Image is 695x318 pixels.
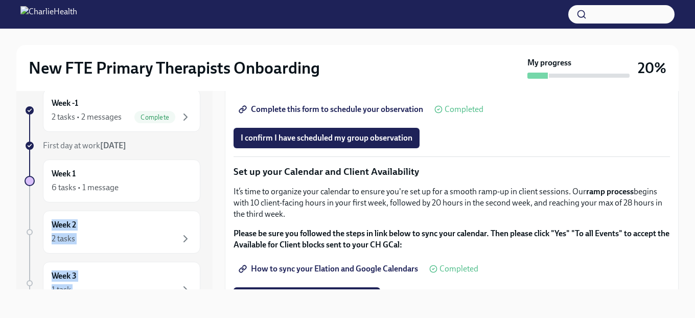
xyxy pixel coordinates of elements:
div: 2 tasks • 2 messages [52,111,122,123]
h2: New FTE Primary Therapists Onboarding [29,58,320,78]
span: Completed [445,105,483,113]
a: Week 31 task [25,262,200,305]
span: First day at work [43,141,126,150]
button: I confirm I have scheduled my group observation [234,128,420,148]
strong: ramp process [586,187,634,196]
span: Complete this form to schedule your observation [241,104,423,115]
p: It’s time to organize your calendar to ensure you're set up for a smooth ramp-up in client sessio... [234,186,670,220]
a: How to sync your Elation and Google Calendars [234,259,425,279]
strong: My progress [527,57,571,69]
span: Complete [134,113,175,121]
strong: [DATE] [100,141,126,150]
strong: Please be sure you followed the steps in link below to sync your calendar. Then please click "Yes... [234,229,669,249]
h6: Week 1 [52,168,76,179]
a: Week 22 tasks [25,211,200,254]
a: Week -12 tasks • 2 messagesComplete [25,89,200,132]
h3: 20% [638,59,666,77]
h6: Week 2 [52,219,76,231]
h6: Week -1 [52,98,78,109]
a: First day at work[DATE] [25,140,200,151]
span: I confirm I have scheduled my group observation [241,133,412,143]
div: 1 task [52,284,71,296]
div: 6 tasks • 1 message [52,182,119,193]
span: Completed [439,265,478,273]
a: Complete this form to schedule your observation [234,99,430,120]
div: 2 tasks [52,233,75,244]
span: How to sync your Elation and Google Calendars [241,264,418,274]
a: Week 16 tasks • 1 message [25,160,200,202]
h6: Week 3 [52,270,77,282]
p: Set up your Calendar and Client Availability [234,165,670,178]
img: CharlieHealth [20,6,77,22]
